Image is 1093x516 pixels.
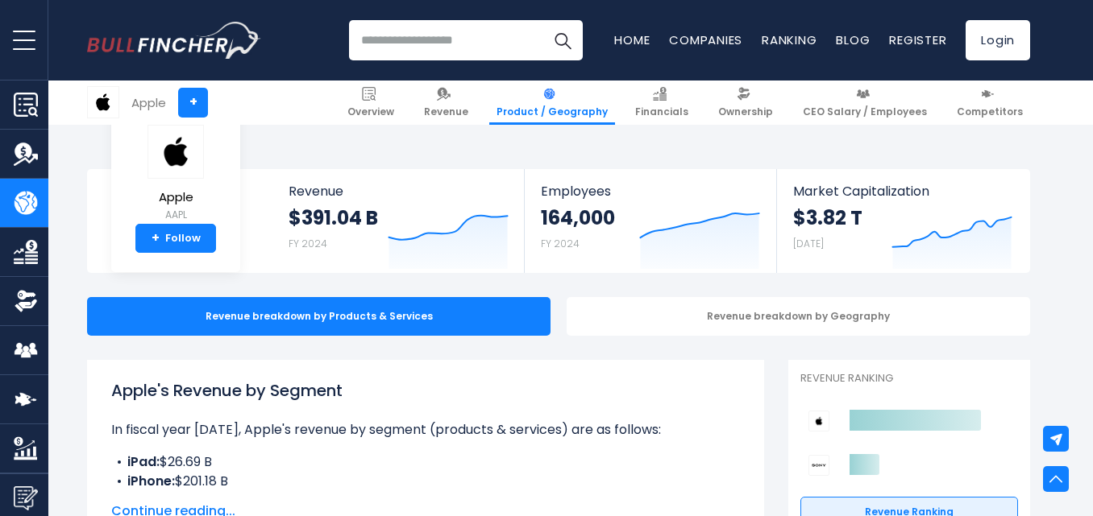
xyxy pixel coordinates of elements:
[87,22,261,59] img: Bullfincher logo
[793,205,862,230] strong: $3.82 T
[796,80,934,125] a: CEO Salary / Employees
[347,105,394,118] span: Overview
[127,452,160,471] b: iPad:
[111,420,740,440] p: In fiscal year [DATE], Apple's revenue by segment (products & services) are as follows:
[111,378,740,402] h1: Apple's Revenue by Segment
[669,31,742,48] a: Companies
[762,31,817,48] a: Ranking
[793,237,824,250] small: [DATE]
[135,224,216,253] a: +Follow
[289,237,327,250] small: FY 2024
[718,105,773,118] span: Ownership
[340,80,401,125] a: Overview
[497,105,608,118] span: Product / Geography
[808,411,829,431] img: Apple competitors logo
[950,80,1030,125] a: Competitors
[289,184,509,199] span: Revenue
[87,297,551,336] div: Revenue breakdown by Products & Services
[803,105,927,118] span: CEO Salary / Employees
[836,31,870,48] a: Blog
[148,191,204,204] span: Apple
[525,169,775,273] a: Employees 164,000 FY 2024
[152,231,160,246] strong: +
[148,125,204,179] img: AAPL logo
[178,88,208,118] a: +
[489,80,615,125] a: Product / Geography
[793,184,1012,199] span: Market Capitalization
[88,87,118,118] img: AAPL logo
[111,452,740,472] li: $26.69 B
[711,80,780,125] a: Ownership
[289,205,378,230] strong: $391.04 B
[542,20,583,60] button: Search
[14,289,38,313] img: Ownership
[800,372,1018,386] p: Revenue Ranking
[87,22,260,59] a: Go to homepage
[567,297,1030,336] div: Revenue breakdown by Geography
[417,80,476,125] a: Revenue
[147,124,205,225] a: Apple AAPL
[635,105,688,118] span: Financials
[628,80,696,125] a: Financials
[957,105,1023,118] span: Competitors
[272,169,525,273] a: Revenue $391.04 B FY 2024
[808,455,829,476] img: Sony Group Corporation competitors logo
[148,208,204,222] small: AAPL
[131,93,166,112] div: Apple
[541,237,580,250] small: FY 2024
[111,472,740,491] li: $201.18 B
[966,20,1030,60] a: Login
[424,105,468,118] span: Revenue
[614,31,650,48] a: Home
[889,31,946,48] a: Register
[127,472,175,490] b: iPhone:
[777,169,1029,273] a: Market Capitalization $3.82 T [DATE]
[541,205,615,230] strong: 164,000
[541,184,759,199] span: Employees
